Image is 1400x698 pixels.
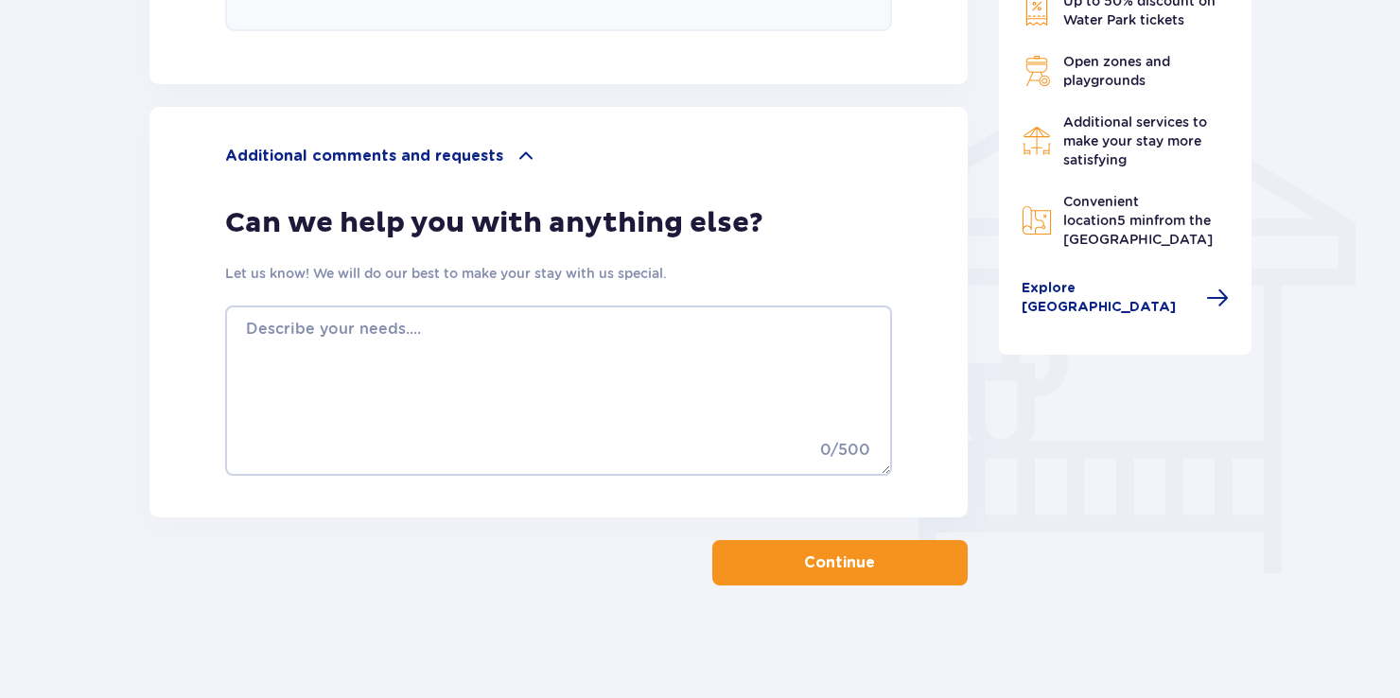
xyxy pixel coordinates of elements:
[230,440,869,474] p: 0 / 500
[1022,205,1052,236] img: Map Icon
[712,540,968,585] button: Continue
[1022,56,1052,86] img: Grill Icon
[225,264,667,283] p: Let us know! We will do our best to make your stay with us special.
[804,552,875,573] p: Continue
[225,146,503,166] p: Additional comments and requests
[1063,114,1207,167] span: Additional services to make your stay more satisfying
[1022,279,1230,317] a: Explore [GEOGRAPHIC_DATA]
[1022,279,1196,317] span: Explore [GEOGRAPHIC_DATA]
[1063,54,1170,88] span: Open zones and playgrounds
[1022,126,1052,156] img: Restaurant Icon
[1117,213,1154,228] span: 5 min
[1063,194,1213,247] span: Convenient location from the [GEOGRAPHIC_DATA]
[225,205,763,241] p: Can we help you with anything else?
